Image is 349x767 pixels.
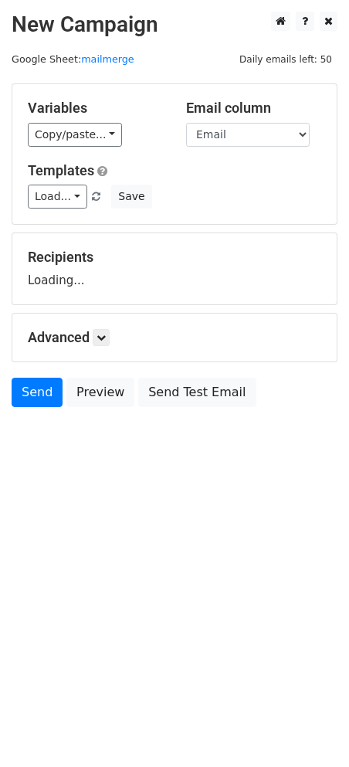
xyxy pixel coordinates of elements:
[111,185,151,209] button: Save
[28,185,87,209] a: Load...
[12,53,134,65] small: Google Sheet:
[28,100,163,117] h5: Variables
[234,51,337,68] span: Daily emails left: 50
[186,100,321,117] h5: Email column
[138,378,256,407] a: Send Test Email
[28,249,321,266] h5: Recipients
[66,378,134,407] a: Preview
[234,53,337,65] a: Daily emails left: 50
[28,329,321,346] h5: Advanced
[28,123,122,147] a: Copy/paste...
[12,378,63,407] a: Send
[28,249,321,289] div: Loading...
[12,12,337,38] h2: New Campaign
[81,53,134,65] a: mailmerge
[28,162,94,178] a: Templates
